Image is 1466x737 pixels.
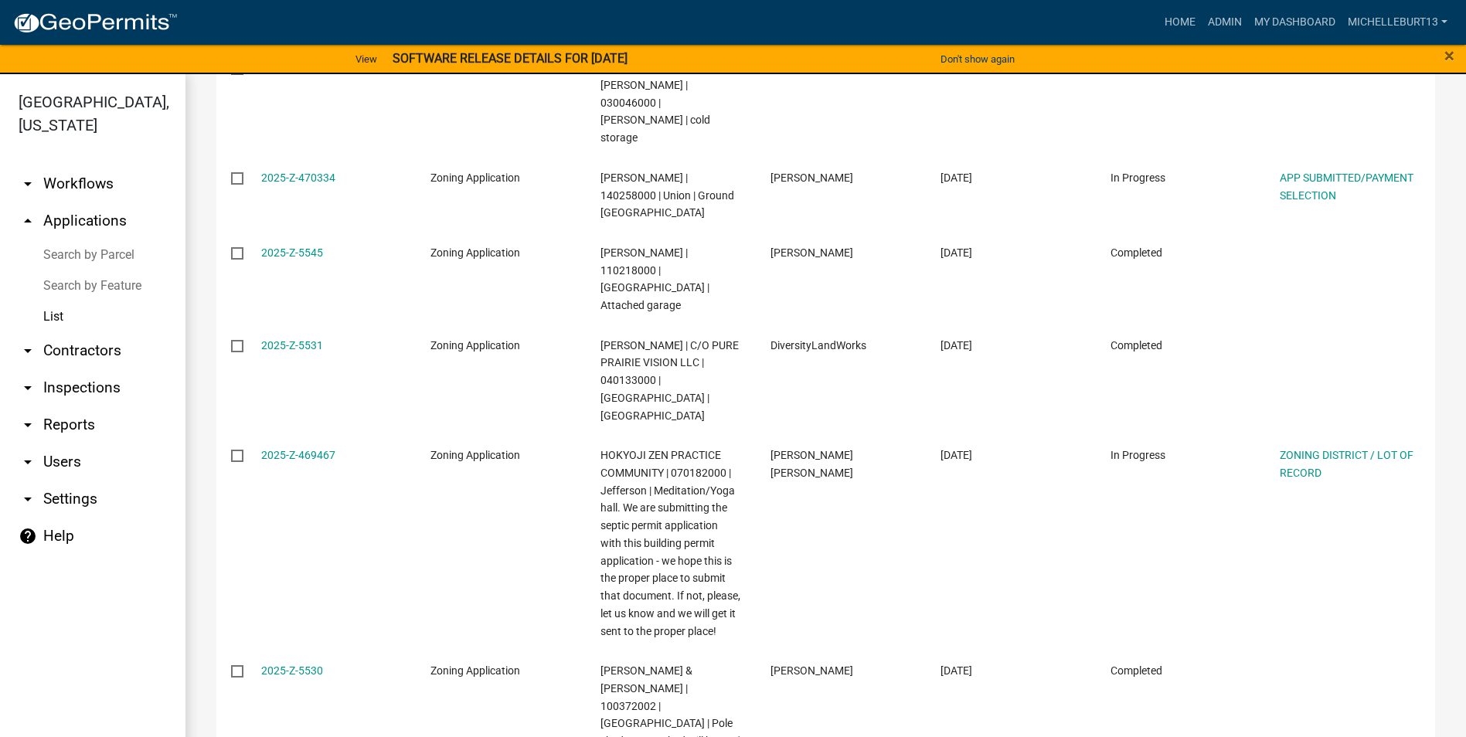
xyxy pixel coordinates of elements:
strong: SOFTWARE RELEASE DETAILS FOR [DATE] [393,51,628,66]
span: Zoning Application [430,664,520,677]
span: Brian Tostenson [770,172,853,184]
span: In Progress [1111,449,1165,461]
a: 2025-Z-470334 [261,172,335,184]
a: Admin [1202,8,1248,37]
span: 08/26/2025 [940,449,972,461]
span: DiversityLandWorks [770,339,866,352]
i: arrow_drop_down [19,379,37,397]
span: Zoning Application [430,449,520,461]
span: HOKYOJI ZEN PRACTICE COMMUNITY | 070182000 | Jefferson | Meditation/Yoga hall. We are submitting ... [600,449,740,637]
span: Zoning Application [430,172,520,184]
span: TOSTENSON,BRIAN M | 140258000 | Union | Ground Mount Solar Array [600,172,734,219]
i: help [19,527,37,545]
span: Gage Myers [770,449,853,479]
span: AUGEDAHL,ADAM & ARLENE | 030046000 | Sheldon | cold storage [600,61,710,144]
span: 08/27/2025 [940,339,972,352]
i: arrow_drop_down [19,453,37,471]
button: Close [1444,46,1454,65]
span: JOHNSON,KYLE | C/O PURE PRAIRIE VISION LLC | 040133000 | Crooked Creek | Pole Barn [600,339,739,422]
span: Completed [1111,664,1162,677]
a: 2025-Z-5530 [261,664,323,677]
span: Zoning Application [430,339,520,352]
a: APP SUBMITTED/PAYMENT SELECTION [1280,172,1413,202]
span: Lisa Kleist [770,664,853,677]
a: View [349,46,383,72]
span: 08/22/2025 [940,664,972,677]
a: 2025-Z-5545 [261,246,323,259]
a: 2025-Z-5531 [261,339,323,352]
span: Clint Meyer [770,246,853,259]
span: Completed [1111,339,1162,352]
span: Zoning Application [430,246,520,259]
i: arrow_drop_down [19,490,37,508]
i: arrow_drop_down [19,175,37,193]
a: michelleburt13 [1342,8,1454,37]
span: Completed [1111,246,1162,259]
a: 2025-Z-469467 [261,449,335,461]
span: In Progress [1111,172,1165,184]
button: Don't show again [934,46,1021,72]
a: My Dashboard [1248,8,1342,37]
i: arrow_drop_down [19,416,37,434]
i: arrow_drop_up [19,212,37,230]
span: × [1444,45,1454,66]
span: MEYER,CLINT | 110218000 | Mound Prairie | Attached garage [600,246,709,311]
a: ZONING DISTRICT / LOT OF RECORD [1280,449,1413,479]
a: Home [1158,8,1202,37]
i: arrow_drop_down [19,341,37,360]
span: 08/27/2025 [940,172,972,184]
span: 08/27/2025 [940,246,972,259]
